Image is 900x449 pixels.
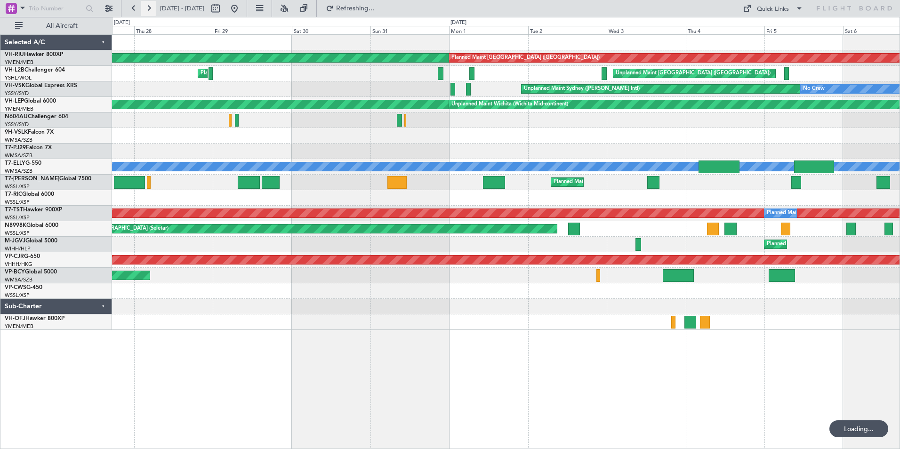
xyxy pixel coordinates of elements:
[5,230,30,237] a: WSSL/XSP
[5,269,57,275] a: VP-BCYGlobal 5000
[764,26,843,34] div: Fri 5
[5,285,42,290] a: VP-CWSG-450
[5,98,56,104] a: VH-LEPGlobal 6000
[5,199,30,206] a: WSSL/XSP
[5,160,25,166] span: T7-ELLY
[738,1,808,16] button: Quick Links
[58,222,169,236] div: Planned Maint [GEOGRAPHIC_DATA] (Seletar)
[5,83,77,88] a: VH-VSKGlobal Express XRS
[5,176,91,182] a: T7-[PERSON_NAME]Global 7500
[336,5,375,12] span: Refreshing...
[5,207,23,213] span: T7-TST
[5,292,30,299] a: WSSL/XSP
[767,206,801,220] div: Planned Maint
[451,51,600,65] div: Planned Maint [GEOGRAPHIC_DATA] ([GEOGRAPHIC_DATA])
[5,67,65,73] a: VH-L2BChallenger 604
[134,26,213,34] div: Thu 28
[5,183,30,190] a: WSSL/XSP
[370,26,449,34] div: Sun 31
[757,5,789,14] div: Quick Links
[5,59,33,66] a: YMEN/MEB
[5,223,58,228] a: N8998KGlobal 6000
[10,18,102,33] button: All Aircraft
[5,245,31,252] a: WIHH/HLP
[686,26,764,34] div: Thu 4
[554,175,646,189] div: Planned Maint Dubai (Al Maktoum Intl)
[5,269,25,275] span: VP-BCY
[5,114,28,120] span: N604AU
[5,152,32,159] a: WMSA/SZB
[5,160,41,166] a: T7-ELLYG-550
[5,207,62,213] a: T7-TSTHawker 900XP
[5,254,24,259] span: VP-CJR
[5,136,32,144] a: WMSA/SZB
[5,121,29,128] a: YSSY/SYD
[450,19,466,27] div: [DATE]
[5,74,32,81] a: YSHL/WOL
[29,1,83,16] input: Trip Number
[5,168,32,175] a: WMSA/SZB
[5,67,24,73] span: VH-L2B
[201,66,349,80] div: Planned Maint [GEOGRAPHIC_DATA] ([GEOGRAPHIC_DATA])
[449,26,528,34] div: Mon 1
[160,4,204,13] span: [DATE] - [DATE]
[321,1,378,16] button: Refreshing...
[5,145,52,151] a: T7-PJ29Falcon 7X
[5,316,25,321] span: VH-OFJ
[528,26,607,34] div: Tue 2
[213,26,291,34] div: Fri 29
[292,26,370,34] div: Sat 30
[767,237,877,251] div: Planned Maint [GEOGRAPHIC_DATA] (Seletar)
[5,176,59,182] span: T7-[PERSON_NAME]
[114,19,130,27] div: [DATE]
[5,52,24,57] span: VH-RIU
[616,66,771,80] div: Unplanned Maint [GEOGRAPHIC_DATA] ([GEOGRAPHIC_DATA])
[5,90,29,97] a: YSSY/SYD
[5,105,33,112] a: YMEN/MEB
[5,129,54,135] a: 9H-VSLKFalcon 7X
[5,192,54,197] a: T7-RICGlobal 6000
[5,316,64,321] a: VH-OFJHawker 800XP
[5,223,26,228] span: N8998K
[5,129,28,135] span: 9H-VSLK
[5,323,33,330] a: YMEN/MEB
[524,82,640,96] div: Unplanned Maint Sydney ([PERSON_NAME] Intl)
[5,254,40,259] a: VP-CJRG-650
[829,420,888,437] div: Loading...
[5,83,25,88] span: VH-VSK
[5,98,24,104] span: VH-LEP
[5,52,63,57] a: VH-RIUHawker 800XP
[5,214,30,221] a: WSSL/XSP
[5,145,26,151] span: T7-PJ29
[5,114,68,120] a: N604AUChallenger 604
[5,276,32,283] a: WMSA/SZB
[451,97,568,112] div: Unplanned Maint Wichita (Wichita Mid-continent)
[5,261,32,268] a: VHHH/HKG
[803,82,825,96] div: No Crew
[607,26,685,34] div: Wed 3
[24,23,99,29] span: All Aircraft
[5,238,57,244] a: M-JGVJGlobal 5000
[5,192,22,197] span: T7-RIC
[5,238,25,244] span: M-JGVJ
[5,285,26,290] span: VP-CWS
